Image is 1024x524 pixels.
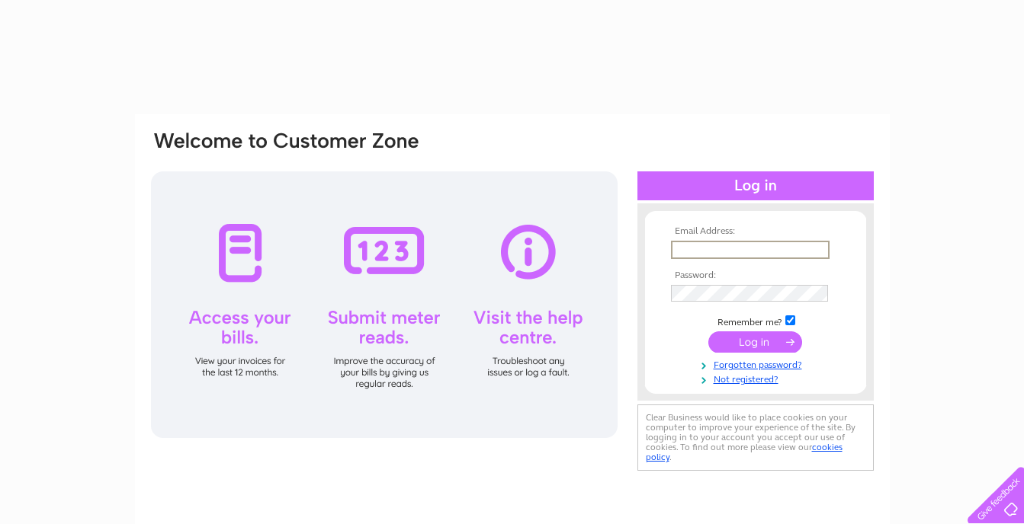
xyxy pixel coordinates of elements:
[646,442,843,462] a: cookies policy
[708,331,802,353] input: Submit
[671,371,844,385] a: Not registered?
[667,313,844,328] td: Remember me?
[637,404,874,471] div: Clear Business would like to place cookies on your computer to improve your experience of the sit...
[671,356,844,371] a: Forgotten password?
[667,226,844,237] th: Email Address:
[667,270,844,281] th: Password:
